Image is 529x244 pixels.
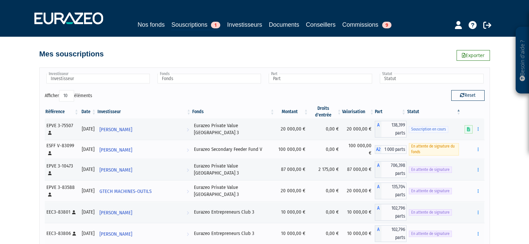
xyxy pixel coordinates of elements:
[375,204,407,221] div: A - Eurazeo Entrepreneurs Club 3
[309,202,342,223] td: 0,00 €
[82,187,94,194] div: [DATE]
[407,105,462,118] th: Statut : activer pour trier la colonne par ordre d&eacute;croissant
[187,185,189,198] i: Voir l'investisseur
[45,90,92,101] label: Afficher éléments
[46,163,77,177] div: EPVE 3-10473
[381,145,407,154] span: 1 000 parts
[342,159,375,180] td: 87 000,00 €
[275,118,309,140] td: 20 000,00 €
[381,161,407,178] span: 706,398 parts
[46,122,77,137] div: EPVE 3-75507
[138,20,165,29] a: Nos fonds
[275,105,309,118] th: Montant: activer pour trier la colonne par ordre croissant
[275,180,309,202] td: 20 000,00 €
[187,207,189,219] i: Voir l'investisseur
[97,143,192,156] a: [PERSON_NAME]
[342,202,375,223] td: 10 000,00 €
[381,121,407,138] span: 138,399 parts
[375,183,407,199] div: A - Eurazeo Private Value Europe 3
[519,30,526,90] p: Besoin d'aide ?
[82,209,94,216] div: [DATE]
[194,230,273,237] div: Eurazeo Entrepreneurs Club 3
[82,146,94,153] div: [DATE]
[309,159,342,180] td: 2 175,00 €
[99,228,132,240] span: [PERSON_NAME]
[342,105,375,118] th: Valorisation: activer pour trier la colonne par ordre croissant
[375,225,407,242] div: A - Eurazeo Entrepreneurs Club 3
[309,180,342,202] td: 0,00 €
[309,118,342,140] td: 0,00 €
[48,131,52,135] i: [Français] Personne physique
[375,225,381,242] span: A
[194,163,273,177] div: Eurazeo Private Value [GEOGRAPHIC_DATA] 3
[97,105,192,118] th: Investisseur: activer pour trier la colonne par ordre croissant
[451,90,485,101] button: Reset
[381,183,407,199] span: 135,704 parts
[99,207,132,219] span: [PERSON_NAME]
[409,126,448,133] span: Souscription en cours
[97,163,192,176] a: [PERSON_NAME]
[269,20,299,29] a: Documents
[194,184,273,198] div: Eurazeo Private Value [GEOGRAPHIC_DATA] 3
[59,90,74,101] select: Afficheréléments
[82,126,94,133] div: [DATE]
[46,142,77,157] div: ESFF V-83099
[99,124,132,136] span: [PERSON_NAME]
[409,143,459,155] span: En attente de signature du fonds
[48,151,52,155] i: [Français] Personne physique
[82,230,94,237] div: [DATE]
[375,121,381,138] span: A
[46,184,77,198] div: EPVE 3-83588
[381,204,407,221] span: 102,796 parts
[275,159,309,180] td: 87 000,00 €
[375,204,381,221] span: A
[275,202,309,223] td: 10 000,00 €
[342,140,375,159] td: 100 000,00 €
[72,210,76,214] i: [Français] Personne physique
[342,118,375,140] td: 20 000,00 €
[227,20,262,29] a: Investisseurs
[34,12,103,24] img: 1732889491-logotype_eurazeo_blanc_rvb.png
[194,122,273,137] div: Eurazeo Private Value [GEOGRAPHIC_DATA] 3
[46,230,77,237] div: EEC3-83806
[375,145,381,154] span: A2
[48,193,52,197] i: [Français] Personne physique
[306,20,336,29] a: Conseillers
[382,22,391,28] span: 9
[275,140,309,159] td: 100 000,00 €
[187,144,189,156] i: Voir l'investisseur
[194,146,273,153] div: Eurazeo Secondary Feeder Fund V
[381,225,407,242] span: 102,796 parts
[457,50,490,61] a: Exporter
[97,184,192,198] a: GTECH MACHINES-OUTILS
[211,22,220,28] span: 1
[409,209,452,216] span: En attente de signature
[45,105,79,118] th: Référence : activer pour trier la colonne par ordre croissant
[72,232,76,236] i: [Français] Personne physique
[99,164,132,176] span: [PERSON_NAME]
[409,231,452,237] span: En attente de signature
[39,50,104,58] h4: Mes souscriptions
[97,227,192,240] a: [PERSON_NAME]
[342,180,375,202] td: 20 000,00 €
[97,123,192,136] a: [PERSON_NAME]
[375,161,381,178] span: A
[46,209,77,216] div: EEC3-83801
[375,105,407,118] th: Part: activer pour trier la colonne par ordre croissant
[375,161,407,178] div: A - Eurazeo Private Value Europe 3
[99,144,132,156] span: [PERSON_NAME]
[375,183,381,199] span: A
[171,20,220,30] a: Souscriptions1
[375,145,407,154] div: A2 - Eurazeo Secondary Feeder Fund V
[79,105,97,118] th: Date: activer pour trier la colonne par ordre croissant
[194,209,273,216] div: Eurazeo Entrepreneurs Club 3
[187,164,189,176] i: Voir l'investisseur
[192,105,275,118] th: Fonds: activer pour trier la colonne par ordre croissant
[309,140,342,159] td: 0,00 €
[82,166,94,173] div: [DATE]
[97,206,192,219] a: [PERSON_NAME]
[342,20,391,29] a: Commissions9
[187,228,189,240] i: Voir l'investisseur
[409,167,452,173] span: En attente de signature
[409,188,452,194] span: En attente de signature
